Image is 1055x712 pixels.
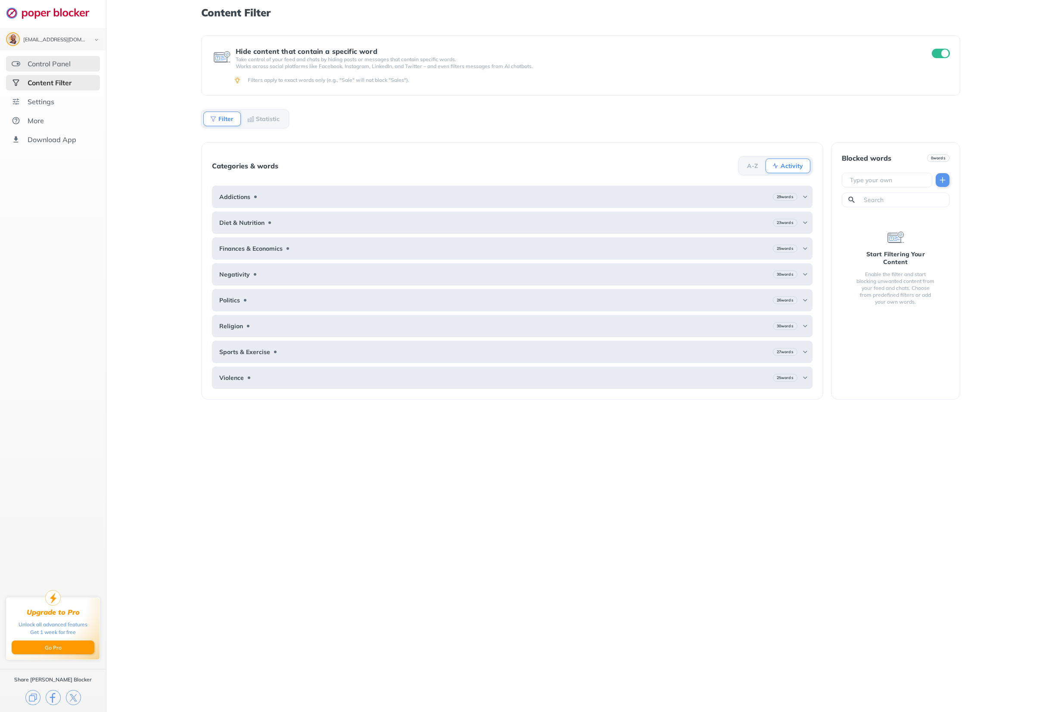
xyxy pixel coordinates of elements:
[66,690,81,705] img: x.svg
[256,116,280,121] b: Statistic
[6,7,99,19] img: logo-webpage.svg
[91,35,102,44] img: chevron-bottom-black.svg
[30,628,76,636] div: Get 1 week for free
[28,116,44,125] div: More
[12,97,20,106] img: settings.svg
[27,608,80,616] div: Upgrade to Pro
[219,271,250,278] b: Negativity
[12,640,94,654] button: Go Pro
[23,37,87,43] div: chrisgrantmke@gmail.com
[236,63,916,70] p: Works across social platforms like Facebook, Instagram, LinkedIn, and Twitter – and even filters ...
[46,690,61,705] img: facebook.svg
[212,162,278,170] div: Categories & words
[777,349,794,355] b: 27 words
[219,348,270,355] b: Sports & Exercise
[12,116,20,125] img: about.svg
[219,323,243,330] b: Religion
[777,246,794,252] b: 25 words
[19,621,87,628] div: Unlock all advanced features
[7,33,19,45] img: ACg8ocJB9nYjNZVltN81tYTyOkWBfmntw5q0xExIFT_-308KKbTOaPA0GQ=s96-c
[747,163,758,168] b: A-Z
[856,250,936,266] div: Start Filtering Your Content
[777,297,794,303] b: 26 words
[777,375,794,381] b: 25 words
[28,78,72,87] div: Content Filter
[236,56,916,63] p: Take control of your feed and chats by hiding posts or messages that contain specific words.
[777,271,794,277] b: 30 words
[863,196,946,204] input: Search
[219,245,283,252] b: Finances & Economics
[28,135,76,144] div: Download App
[219,193,250,200] b: Addictions
[218,116,233,121] b: Filter
[248,77,948,84] div: Filters apply to exact words only (e.g., "Sale" will not block "Sales").
[28,97,54,106] div: Settings
[12,78,20,87] img: social-selected.svg
[45,590,61,606] img: upgrade-to-pro.svg
[247,115,254,122] img: Statistic
[219,219,265,226] b: Diet & Nutrition
[219,297,240,304] b: Politics
[25,690,40,705] img: copy.svg
[210,115,217,122] img: Filter
[12,135,20,144] img: download-app.svg
[777,194,794,200] b: 29 words
[777,323,794,329] b: 30 words
[856,271,936,305] div: Enable the filter and start blocking unwanted content from your feed and chats. Choose from prede...
[842,154,891,162] div: Blocked words
[14,676,92,683] div: Share [PERSON_NAME] Blocker
[201,7,960,18] h1: Content Filter
[772,162,779,169] img: Activity
[781,163,803,168] b: Activity
[28,59,71,68] div: Control Panel
[12,59,20,68] img: features.svg
[236,47,916,55] div: Hide content that contain a specific word
[931,155,946,161] b: 0 words
[849,176,928,184] input: Type your own
[219,374,244,381] b: Violence
[777,220,794,226] b: 23 words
